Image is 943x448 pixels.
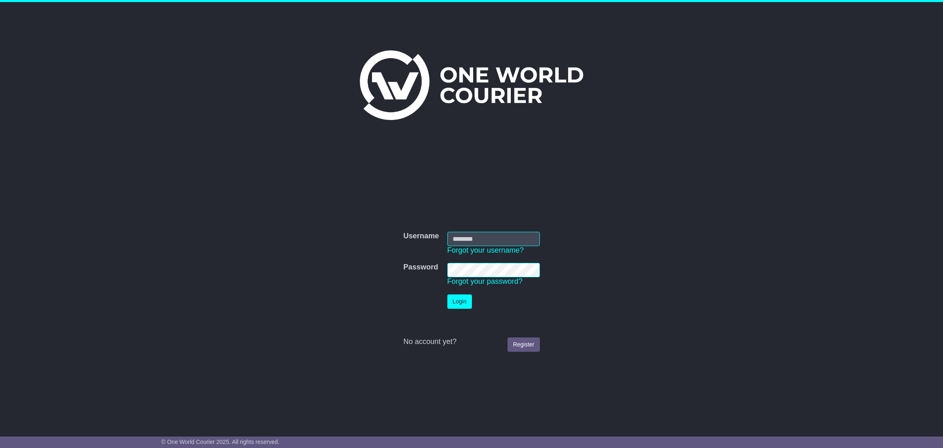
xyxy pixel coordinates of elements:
button: Login [447,294,472,309]
label: Username [403,232,439,241]
a: Forgot your username? [447,246,524,254]
a: Register [508,337,539,352]
span: © One World Courier 2025. All rights reserved. [161,439,280,445]
img: One World [360,50,583,120]
label: Password [403,263,438,272]
div: No account yet? [403,337,539,346]
a: Forgot your password? [447,277,523,285]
